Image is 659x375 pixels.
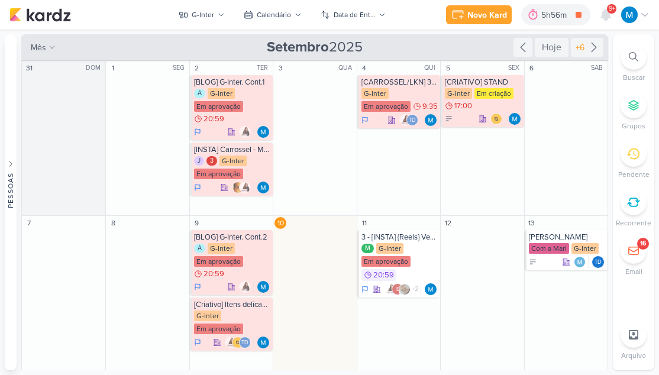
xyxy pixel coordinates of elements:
[239,281,254,293] div: Colaboradores: Amannda Primo
[225,337,237,348] img: Amannda Primo
[446,5,512,24] button: Novo Kard
[442,217,454,229] div: 12
[526,62,538,74] div: 6
[267,38,363,57] span: 2025
[194,145,270,154] div: [INSTA] Carrossel - Mudança de PETS
[425,283,437,295] div: Responsável: MARIANA MIRANDA
[194,324,243,334] div: Em aprovação
[358,217,370,229] div: 11
[361,88,389,99] div: G-Inter
[219,156,247,166] div: G-Inter
[267,38,329,56] strong: Setembro
[574,256,586,268] img: MARIANA MIRANDA
[194,101,243,112] div: Em aprovação
[445,77,521,87] div: [CRIATIVO] STAND
[239,337,251,348] div: Thais de carvalho
[529,243,569,254] div: Com a Mari
[194,244,205,253] div: A
[508,63,523,73] div: SEX
[409,118,416,124] p: Td
[373,271,394,279] span: 20:59
[239,126,254,138] div: Colaboradores: Amannda Primo
[5,34,17,370] button: Pessoas
[208,243,235,254] div: G-Inter
[361,101,411,112] div: Em aprovação
[257,281,269,293] img: MARIANA MIRANDA
[23,217,35,229] div: 7
[194,183,201,192] div: Em Andamento
[9,8,71,22] img: kardz.app
[621,7,638,23] img: MARIANA MIRANDA
[529,258,537,266] div: A Fazer
[445,88,472,99] div: G-Inter
[541,9,570,21] div: 5h56m
[595,260,602,266] p: Td
[573,41,587,54] div: +6
[257,182,269,193] img: MARIANA MIRANDA
[399,114,411,126] img: Amannda Primo
[232,337,244,348] img: IDBOX - Agência de Design
[257,126,269,138] img: MARIANA MIRANDA
[257,63,272,73] div: TER
[592,256,604,268] div: Responsável: Thais de carvalho
[257,337,269,348] img: MARIANA MIRANDA
[194,89,205,98] div: A
[194,77,270,87] div: [BLOG] G-Inter. Cont.1
[257,182,269,193] div: Responsável: MARIANA MIRANDA
[194,256,243,267] div: Em aprovação
[239,182,251,193] img: Amannda Primo
[425,114,437,126] div: Responsável: MARIANA MIRANDA
[490,113,505,125] div: Colaboradores: IDBOX - Agência de Design
[535,38,568,57] div: Hoje
[194,300,270,309] div: [Criativo] Itens delicados
[239,281,251,293] img: Amannda Primo
[194,156,204,166] div: J
[571,243,599,254] div: G-Inter
[509,113,521,125] img: MARIANA MIRANDA
[613,44,654,83] li: Ctrl + F
[194,169,243,179] div: Em aprovação
[191,62,203,74] div: 2
[467,9,507,21] div: Novo Kard
[406,114,418,126] div: Thais de carvalho
[445,115,453,123] div: A Fazer
[574,256,589,268] div: Colaboradores: MARIANA MIRANDA
[361,77,438,87] div: [CARROSSEL/LKN] 3 Passos - Mobilidade
[622,121,645,131] p: Grupos
[206,156,217,166] div: 3
[338,63,356,73] div: QUA
[225,337,254,348] div: Colaboradores: Amannda Primo, IDBOX - Agência de Design, Thais de carvalho
[203,270,224,278] span: 20:59
[257,126,269,138] div: Responsável: MARIANA MIRANDA
[616,218,651,228] p: Recorrente
[592,256,604,268] div: Thais de carvalho
[474,88,513,99] div: Em criação
[396,287,399,293] p: e
[361,232,438,242] div: 3 - [INSTA] {Reels} Vendedor x Coordenador
[454,102,472,110] span: 17:00
[621,350,646,361] p: Arquivo
[361,285,369,294] div: Em Andamento
[194,127,201,137] div: Em Andamento
[361,115,369,125] div: Em Andamento
[274,62,286,74] div: 3
[509,113,521,125] div: Responsável: MARIANA MIRANDA
[385,283,421,295] div: Colaboradores: Amannda Primo, emersongranero@ginter.com.br, Sarah Violante, Thais de carvalho, ma...
[591,63,606,73] div: SAB
[194,338,201,347] div: Em Andamento
[361,244,374,253] div: M
[425,283,437,295] img: MARIANA MIRANDA
[425,114,437,126] img: MARIANA MIRANDA
[424,63,439,73] div: QUI
[194,282,201,292] div: Em Andamento
[392,283,403,295] div: emersongranero@ginter.com.br
[442,62,454,74] div: 5
[625,266,642,277] p: Email
[640,239,647,248] div: 16
[23,62,35,74] div: 31
[257,281,269,293] div: Responsável: MARIANA MIRANDA
[618,169,650,180] p: Pendente
[623,72,645,83] p: Buscar
[411,285,418,294] span: +2
[490,113,502,125] img: IDBOX - Agência de Design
